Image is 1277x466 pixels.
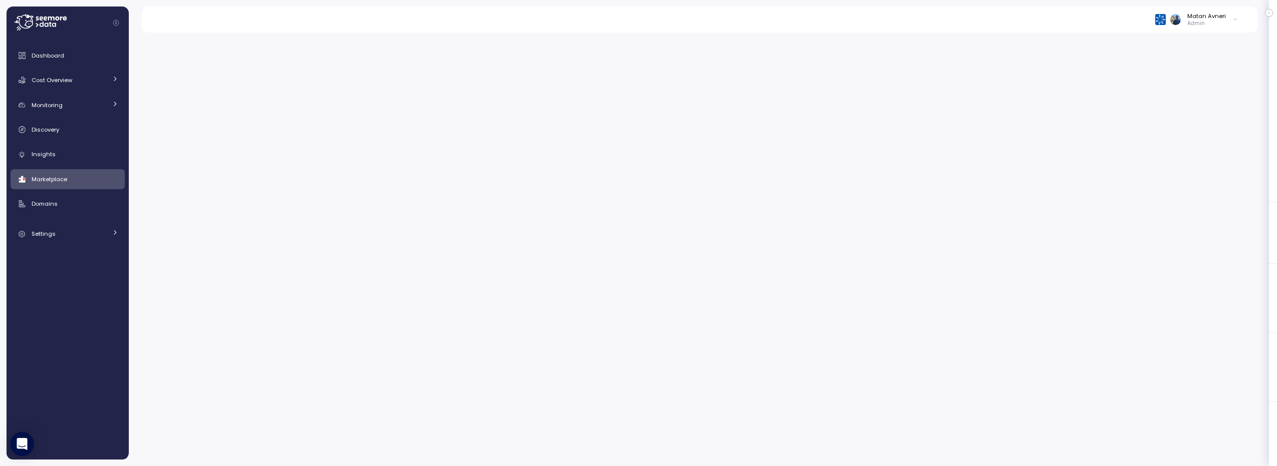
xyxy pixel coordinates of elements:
img: 68790ce639d2d68da1992664.PNG [1155,14,1166,25]
a: Insights [11,145,125,165]
img: ALV-UjVfSksKmUoXBNaDrFeS3Qi9tPjXMD7TSeXz2n-7POgtYERKmkpmgmFt31zyHvQOLKmUN4fZwhU0f2ISfnbVWZ2oxC16Y... [1170,14,1181,25]
p: Admin [1187,20,1226,27]
a: Marketplace [11,169,125,189]
div: Matan Avneri [1187,12,1226,20]
a: Settings [11,224,125,244]
span: Marketplace [32,175,67,183]
a: Cost Overview [11,70,125,90]
span: Settings [32,230,56,238]
span: Discovery [32,126,59,134]
a: Dashboard [11,46,125,66]
span: Domains [32,200,58,208]
span: Monitoring [32,101,63,109]
button: Collapse navigation [110,19,122,27]
span: Dashboard [32,52,64,60]
div: Open Intercom Messenger [10,432,34,456]
a: Discovery [11,120,125,140]
a: Monitoring [11,95,125,115]
span: Insights [32,150,56,158]
span: Cost Overview [32,76,72,84]
a: Domains [11,194,125,214]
